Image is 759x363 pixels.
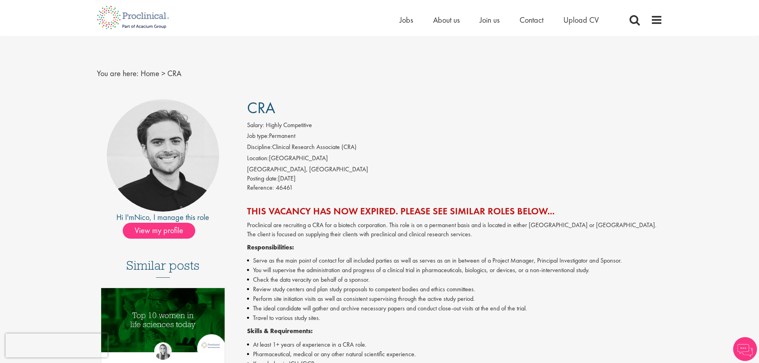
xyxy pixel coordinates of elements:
[563,15,599,25] a: Upload CV
[247,304,663,313] li: The ideal candidate will gather and archive necessary papers and conduct close-out visits at the ...
[247,143,272,152] label: Discipline:
[141,68,159,78] a: breadcrumb link
[247,327,313,335] strong: Skills & Requirements:
[101,288,225,359] a: Link to a post
[247,313,663,323] li: Travel to various study sites.
[126,259,200,278] h3: Similar posts
[247,206,663,216] h2: This vacancy has now expired. Please see similar roles below...
[134,212,149,222] a: Nico
[247,265,663,275] li: You will supervise the administration and progress of a clinical trial in pharmaceuticals, biolog...
[247,243,294,251] strong: Responsibilities:
[247,275,663,285] li: Check the data veracity on behalf of a sponsor.
[101,288,225,352] img: Top 10 women in life sciences today
[247,131,269,141] label: Job type:
[247,98,275,118] span: CRA
[433,15,460,25] a: About us
[6,334,108,357] iframe: reCAPTCHA
[123,224,203,235] a: View my profile
[97,212,229,223] div: Hi I'm , I manage this role
[480,15,500,25] a: Join us
[247,221,663,239] p: Proclinical are recruiting a CRA for a biotech corporation. This role is on a permanent basis and...
[266,121,312,129] span: Highly Competitive
[247,154,663,165] li: [GEOGRAPHIC_DATA]
[276,183,293,192] span: 46461
[161,68,165,78] span: >
[247,174,663,183] div: [DATE]
[123,223,195,239] span: View my profile
[247,183,274,192] label: Reference:
[400,15,413,25] a: Jobs
[247,165,663,174] div: [GEOGRAPHIC_DATA], [GEOGRAPHIC_DATA]
[154,342,172,360] img: Hannah Burke
[247,121,264,130] label: Salary:
[733,337,757,361] img: Chatbot
[97,68,139,78] span: You are here:
[247,340,663,349] li: At least 1+ years of experience in a CRA role.
[247,256,663,265] li: Serve as the main point of contact for all included parties as well as serves as an in between of...
[247,154,269,163] label: Location:
[247,174,278,182] span: Posting date:
[247,349,663,359] li: Pharmaceutical, medical or any other natural scientific experience.
[167,68,181,78] span: CRA
[520,15,543,25] a: Contact
[247,294,663,304] li: Perform site initiation visits as well as consistent supervising through the active study period.
[247,285,663,294] li: Review study centers and plan study proposals to competent bodies and ethics committees.
[107,99,219,212] img: imeage of recruiter Nico Kohlwes
[247,131,663,143] li: Permanent
[247,143,663,154] li: Clinical Research Associate (CRA)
